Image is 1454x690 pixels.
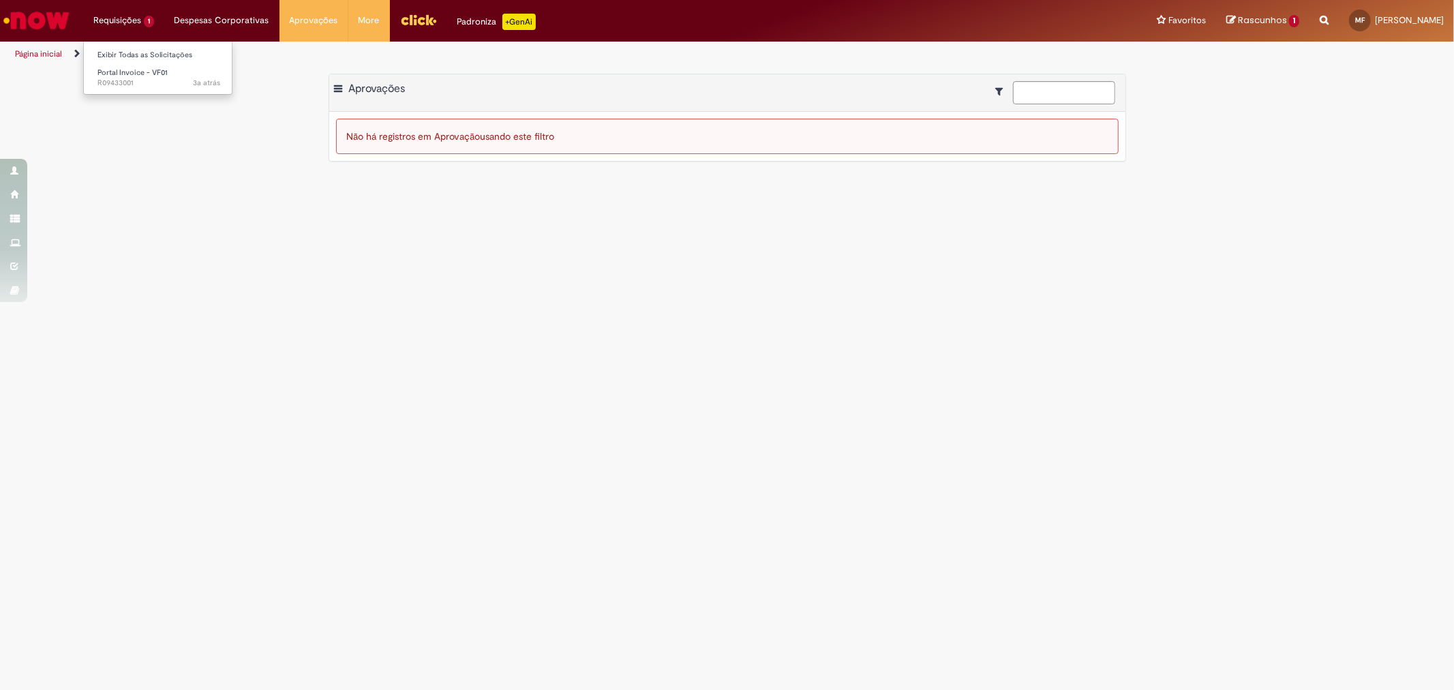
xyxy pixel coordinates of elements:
[481,130,555,142] span: usando este filtro
[457,14,536,30] div: Padroniza
[1168,14,1206,27] span: Favoritos
[290,14,338,27] span: Aprovações
[996,87,1010,96] i: Mostrar filtros para: Suas Solicitações
[1375,14,1444,26] span: [PERSON_NAME]
[84,65,234,91] a: Aberto R09433001 : Portal Invoice - VF01
[502,14,536,30] p: +GenAi
[1238,14,1287,27] span: Rascunhos
[1289,15,1299,27] span: 1
[193,78,220,88] time: 20/01/2023 17:19:27
[1355,16,1365,25] span: MF
[336,119,1119,154] div: Não há registros em Aprovação
[10,42,959,67] ul: Trilhas de página
[83,41,232,95] ul: Requisições
[400,10,437,30] img: click_logo_yellow_360x200.png
[93,14,141,27] span: Requisições
[15,48,62,59] a: Página inicial
[349,82,406,95] span: Aprovações
[97,78,220,89] span: R09433001
[97,67,168,78] span: Portal Invoice - VF01
[193,78,220,88] span: 3a atrás
[1,7,72,34] img: ServiceNow
[1226,14,1299,27] a: Rascunhos
[359,14,380,27] span: More
[144,16,154,27] span: 1
[84,48,234,63] a: Exibir Todas as Solicitações
[175,14,269,27] span: Despesas Corporativas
